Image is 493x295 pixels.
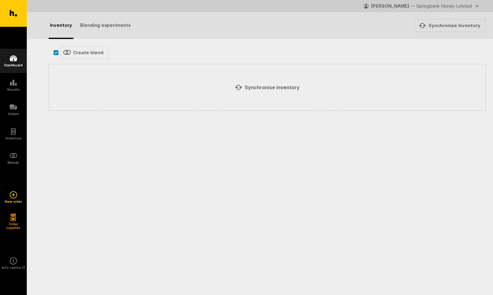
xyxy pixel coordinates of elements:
[5,136,21,140] h5: Inventory
[5,200,22,203] h5: New order
[49,64,486,111] button: Synchronise inventory
[46,12,76,39] a: Inventory
[2,266,25,269] h5: Info centre
[364,1,481,11] button: [PERSON_NAME] — Springbank Honey Limited
[415,19,486,32] button: Synchronise Inventory
[61,46,109,59] button: Create blend
[76,12,135,39] a: Blending experiments
[8,112,19,116] h5: Orders
[4,63,23,67] h5: Dashboard
[4,222,23,230] h5: Order supplies
[411,3,472,9] span: — Springbank Honey Limited
[7,88,20,91] h5: Results
[371,3,409,9] strong: [PERSON_NAME]
[8,161,19,164] h5: Blends
[68,84,466,91] div: Synchronise inventory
